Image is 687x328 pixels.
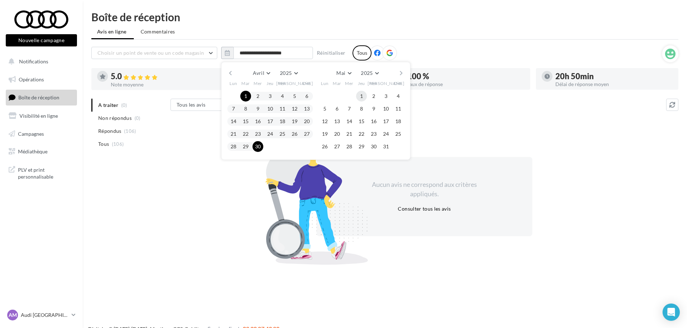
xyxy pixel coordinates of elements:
button: 11 [393,103,404,114]
span: Notifications [19,58,48,64]
button: 29 [356,141,367,152]
button: 15 [240,116,251,127]
span: Choisir un point de vente ou un code magasin [97,50,204,56]
div: 20h 50min [555,72,673,80]
span: Médiathèque [18,148,47,154]
button: 17 [265,116,276,127]
span: Lun [321,80,329,86]
span: Dim [302,80,311,86]
button: 23 [252,129,263,139]
button: Réinitialiser [314,49,349,57]
div: Délai de réponse moyen [555,82,673,87]
button: 14 [228,116,239,127]
a: AM Audi [GEOGRAPHIC_DATA] [6,308,77,322]
button: 26 [289,129,300,139]
a: PLV et print personnalisable [4,162,78,183]
button: 19 [319,129,330,139]
span: Boîte de réception [18,94,59,100]
button: 25 [277,129,288,139]
button: 20 [332,129,342,139]
button: 21 [344,129,355,139]
button: 10 [265,103,276,114]
div: Taux de réponse [407,82,524,87]
span: 2025 [361,70,373,76]
button: 9 [368,103,379,114]
button: 11 [277,103,288,114]
span: Mer [254,80,262,86]
span: AM [9,311,17,319]
a: Médiathèque [4,144,78,159]
button: 12 [319,116,330,127]
button: Nouvelle campagne [6,34,77,46]
button: 8 [240,103,251,114]
button: 1 [356,91,367,102]
span: Jeu [267,80,274,86]
button: 4 [393,91,404,102]
span: Visibilité en ligne [19,113,58,119]
button: 8 [356,103,367,114]
button: 3 [381,91,391,102]
button: Choisir un point de vente ou un code magasin [91,47,217,59]
button: 20 [301,116,312,127]
button: 26 [319,141,330,152]
button: 9 [252,103,263,114]
button: 19 [289,116,300,127]
button: 25 [393,129,404,139]
button: 16 [368,116,379,127]
div: 100 % [407,72,524,80]
button: 22 [356,129,367,139]
span: Mai [336,70,345,76]
button: 10 [381,103,391,114]
button: Notifications [4,54,76,69]
button: 31 [381,141,391,152]
button: 5 [319,103,330,114]
button: 18 [277,116,288,127]
span: Mer [345,80,354,86]
span: 2025 [280,70,292,76]
button: 14 [344,116,355,127]
a: Opérations [4,72,78,87]
button: 27 [332,141,342,152]
button: Mai [333,68,354,78]
span: Campagnes [18,130,44,136]
button: 29 [240,141,251,152]
span: (0) [135,115,141,121]
button: 7 [344,103,355,114]
button: 27 [301,129,312,139]
span: Non répondus [98,114,132,122]
div: Open Intercom Messenger [663,304,680,321]
span: [PERSON_NAME] [368,80,405,86]
button: 24 [265,129,276,139]
button: 6 [301,91,312,102]
div: Boîte de réception [91,12,678,22]
button: 13 [301,103,312,114]
button: Avril [250,68,273,78]
button: 17 [381,116,391,127]
button: 2025 [277,68,300,78]
button: 13 [332,116,342,127]
button: 22 [240,129,251,139]
span: Dim [394,80,402,86]
div: Aucun avis ne correspond aux critères appliqués. [363,180,486,198]
button: 2025 [358,68,381,78]
span: Jeu [358,80,365,86]
span: Répondus [98,127,122,135]
button: 7 [228,103,239,114]
span: Avril [253,70,264,76]
span: Opérations [19,76,44,82]
span: Lun [229,80,237,86]
span: Mar [241,80,250,86]
button: 23 [368,129,379,139]
div: 5.0 [111,72,228,81]
p: Audi [GEOGRAPHIC_DATA] [21,311,69,319]
button: 28 [344,141,355,152]
button: 28 [228,141,239,152]
div: Note moyenne [111,82,228,87]
button: 30 [252,141,263,152]
span: Tous les avis [177,102,206,108]
button: 1 [240,91,251,102]
button: 5 [289,91,300,102]
button: 18 [393,116,404,127]
span: Mar [333,80,341,86]
button: 3 [265,91,276,102]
